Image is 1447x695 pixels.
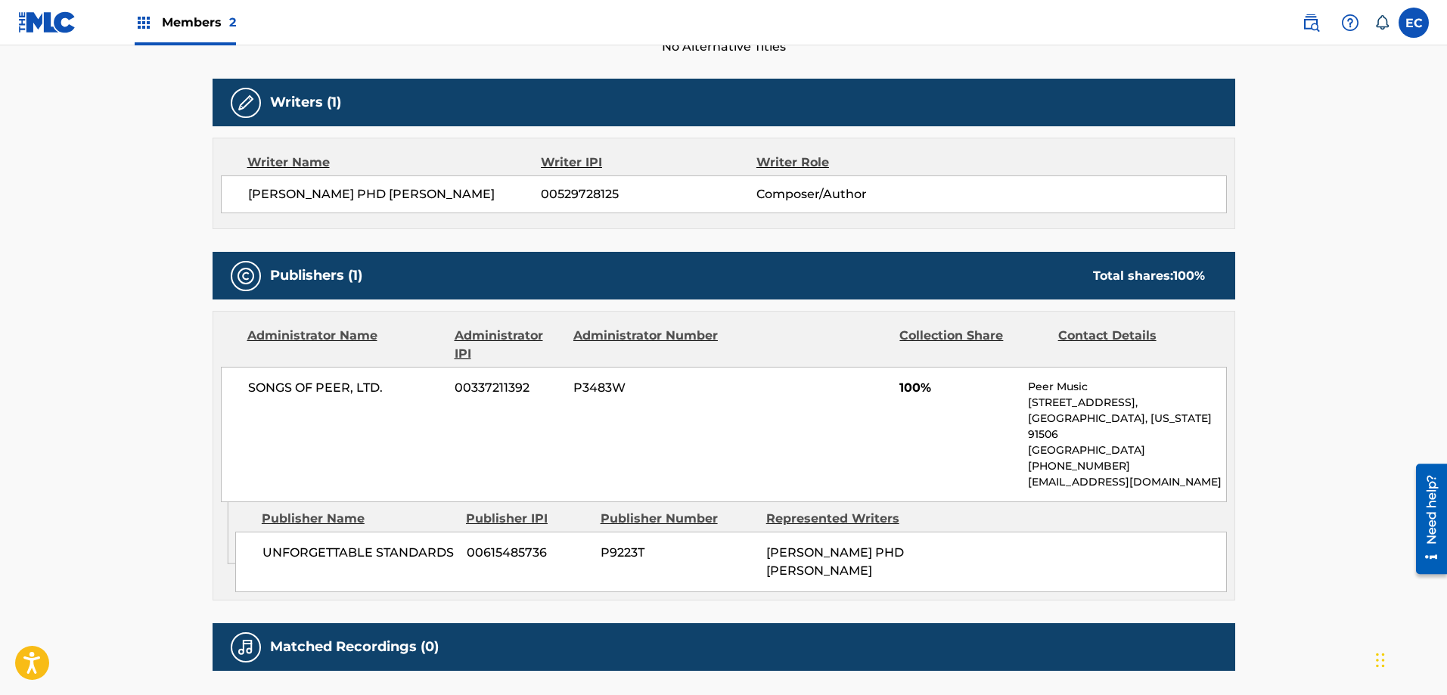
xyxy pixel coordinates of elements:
div: Collection Share [899,327,1046,363]
p: [GEOGRAPHIC_DATA], [US_STATE] 91506 [1028,411,1225,442]
span: Composer/Author [756,185,952,203]
img: MLC Logo [18,11,76,33]
div: Notifications [1374,15,1390,30]
div: Administrator IPI [455,327,562,363]
a: Public Search [1296,8,1326,38]
span: 2 [229,15,236,29]
div: Publisher Number [601,510,755,528]
div: User Menu [1399,8,1429,38]
span: Members [162,14,236,31]
span: 00615485736 [467,544,589,562]
span: UNFORGETTABLE STANDARDS [262,544,455,562]
iframe: Resource Center [1405,458,1447,580]
p: [GEOGRAPHIC_DATA] [1028,442,1225,458]
span: [PERSON_NAME] PHD [PERSON_NAME] [766,545,904,578]
p: [PHONE_NUMBER] [1028,458,1225,474]
p: Peer Music [1028,379,1225,395]
img: search [1302,14,1320,32]
img: help [1341,14,1359,32]
span: No Alternative Titles [213,38,1235,56]
p: [EMAIL_ADDRESS][DOMAIN_NAME] [1028,474,1225,490]
div: Writer IPI [541,154,756,172]
span: P3483W [573,379,720,397]
img: Top Rightsholders [135,14,153,32]
span: 100% [899,379,1017,397]
p: [STREET_ADDRESS], [1028,395,1225,411]
div: Writer Role [756,154,952,172]
h5: Matched Recordings (0) [270,638,439,656]
div: Total shares: [1093,267,1205,285]
span: SONGS OF PEER, LTD. [248,379,444,397]
img: Matched Recordings [237,638,255,656]
div: Represented Writers [766,510,921,528]
div: Administrator Number [573,327,720,363]
div: Administrator Name [247,327,443,363]
span: 00529728125 [541,185,756,203]
h5: Writers (1) [270,94,341,111]
div: Drag [1376,638,1385,683]
span: P9223T [601,544,755,562]
img: Publishers [237,267,255,285]
div: Publisher IPI [466,510,589,528]
div: Contact Details [1058,327,1205,363]
span: 00337211392 [455,379,562,397]
h5: Publishers (1) [270,267,362,284]
img: Writers [237,94,255,112]
span: 100 % [1173,268,1205,283]
iframe: Chat Widget [1371,622,1447,695]
span: [PERSON_NAME] PHD [PERSON_NAME] [248,185,542,203]
div: Writer Name [247,154,542,172]
div: Publisher Name [262,510,455,528]
div: Help [1335,8,1365,38]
